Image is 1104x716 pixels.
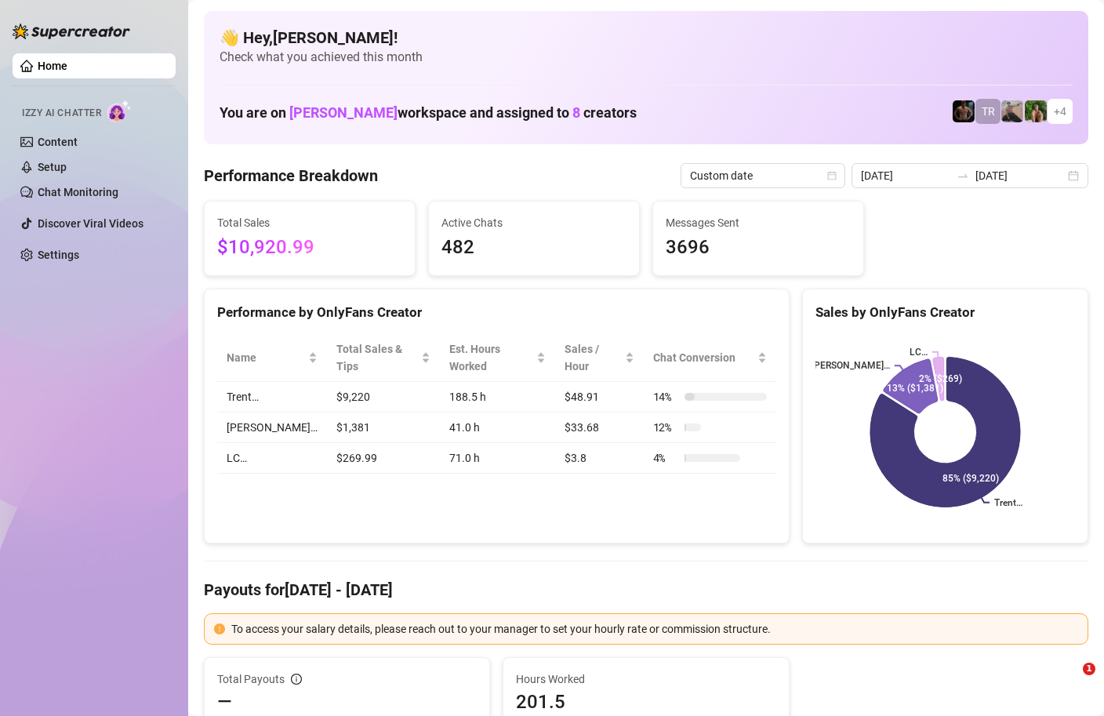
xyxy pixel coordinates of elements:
h4: Payouts for [DATE] - [DATE] [204,579,1088,601]
div: Performance by OnlyFans Creator [217,302,776,323]
img: AI Chatter [107,100,132,122]
a: Content [38,136,78,148]
span: Check what you achieved this month [220,49,1073,66]
span: 201.5 [516,689,775,714]
td: $1,381 [327,413,440,443]
span: 3696 [666,233,851,263]
h4: Performance Breakdown [204,165,378,187]
td: $269.99 [327,443,440,474]
td: 71.0 h [440,443,555,474]
input: Start date [861,167,950,184]
a: Settings [38,249,79,261]
span: Total Sales [217,214,402,231]
span: info-circle [291,674,302,685]
td: $9,220 [327,382,440,413]
span: — [217,689,232,714]
th: Total Sales & Tips [327,334,440,382]
a: Chat Monitoring [38,186,118,198]
img: Nathaniel [1025,100,1047,122]
td: 41.0 h [440,413,555,443]
span: [PERSON_NAME] [289,104,398,121]
td: $33.68 [555,413,643,443]
text: [PERSON_NAME]… [812,360,890,371]
span: Custom date [690,164,836,187]
span: Hours Worked [516,671,775,688]
span: calendar [827,171,837,180]
img: LC [1001,100,1023,122]
span: Izzy AI Chatter [22,106,101,121]
iframe: Intercom live chat [1051,663,1088,700]
th: Chat Conversion [644,334,776,382]
h1: You are on workspace and assigned to creators [220,104,637,122]
td: $48.91 [555,382,643,413]
img: logo-BBDzfeDw.svg [13,24,130,39]
span: TR [982,103,995,120]
div: Est. Hours Worked [449,340,533,375]
th: Sales / Hour [555,334,643,382]
span: + 4 [1054,103,1066,120]
span: 8 [572,104,580,121]
th: Name [217,334,327,382]
div: To access your salary details, please reach out to your manager to set your hourly rate or commis... [231,620,1078,638]
a: Discover Viral Videos [38,217,143,230]
text: Trent… [994,497,1022,508]
span: 4 % [653,449,678,467]
td: 188.5 h [440,382,555,413]
h4: 👋 Hey, [PERSON_NAME] ! [220,27,1073,49]
td: [PERSON_NAME]… [217,413,327,443]
img: Trent [953,100,975,122]
text: LC… [910,347,928,358]
span: swap-right [957,169,969,182]
span: Active Chats [441,214,626,231]
span: Sales / Hour [565,340,621,375]
span: 482 [441,233,626,263]
span: 14 % [653,388,678,405]
div: Sales by OnlyFans Creator [815,302,1075,323]
span: 1 [1083,663,1095,675]
span: Messages Sent [666,214,851,231]
span: Chat Conversion [653,349,754,366]
span: exclamation-circle [214,623,225,634]
input: End date [975,167,1065,184]
td: $3.8 [555,443,643,474]
a: Home [38,60,67,72]
span: $10,920.99 [217,233,402,263]
td: LC… [217,443,327,474]
span: to [957,169,969,182]
td: Trent… [217,382,327,413]
span: Total Sales & Tips [336,340,418,375]
span: 12 % [653,419,678,436]
a: Setup [38,161,67,173]
span: Total Payouts [217,671,285,688]
span: Name [227,349,305,366]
